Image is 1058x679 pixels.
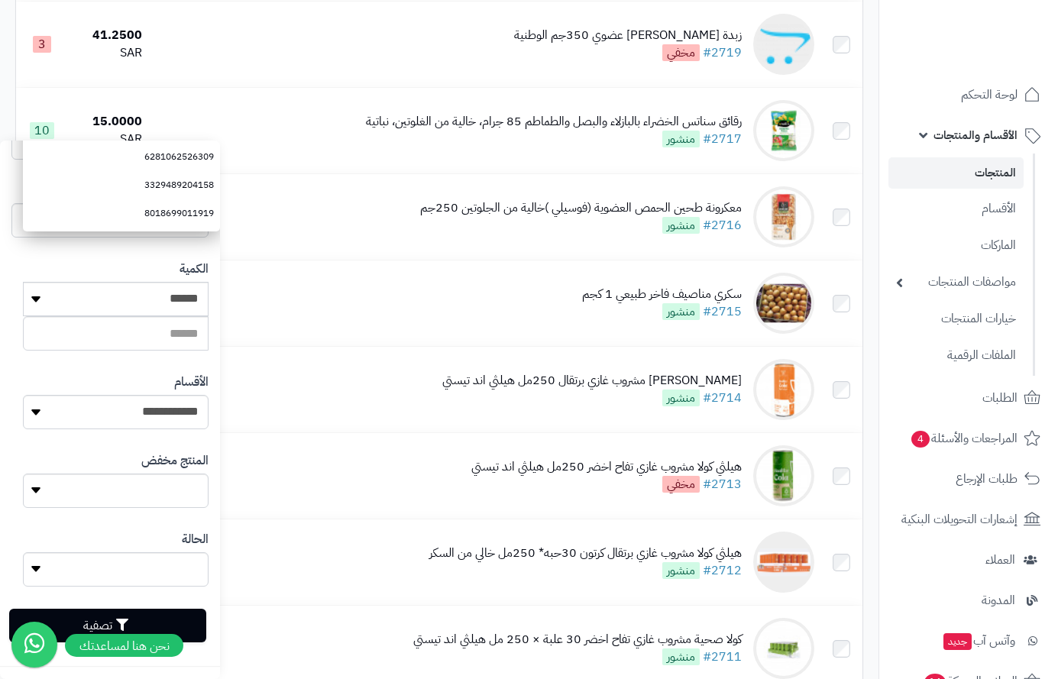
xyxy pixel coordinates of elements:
[74,27,142,44] div: 41.2500
[420,199,742,217] div: معكرونة طحين الحمص العضوية (فوسيلي )خالية من الجلوتين 250جم
[703,389,742,407] a: #2714
[662,390,700,406] span: منشور
[888,157,1024,189] a: المنتجات
[514,27,742,44] div: زبدة [PERSON_NAME] عضوي 350جم الوطنية
[901,509,1018,530] span: إشعارات التحويلات البنكية
[943,633,972,650] span: جديد
[33,36,51,53] span: 3
[753,618,814,679] img: كولا صحية مشروب غازي تفاح اخضر 30 علبة × 250 مل هيلثي اند تيستي
[888,76,1049,113] a: لوحة التحكم
[182,531,209,548] label: الحالة
[753,359,814,420] img: هيلثي كولا مشروب غازي برتقال 250مل هيلثي اند تيستي
[703,302,742,321] a: #2715
[662,217,700,234] span: منشور
[413,631,742,648] div: كولا صحية مشروب غازي تفاح اخضر 30 علبة × 250 مل هيلثي اند تيستي
[703,130,742,148] a: #2717
[662,648,700,665] span: منشور
[662,131,700,147] span: منشور
[662,303,700,320] span: منشور
[662,476,700,493] span: مخفي
[888,380,1049,416] a: الطلبات
[753,445,814,506] img: هيلثي كولا مشروب غازي تفاح اخضر 250مل هيلثي اند تيستي
[888,622,1049,659] a: وآتس آبجديد
[888,229,1024,262] a: الماركات
[703,216,742,234] a: #2716
[985,549,1015,571] span: العملاء
[888,420,1049,457] a: المراجعات والأسئلة4
[174,373,209,391] label: الأقسام
[141,452,209,470] label: المنتج مخفض
[961,84,1018,105] span: لوحة التحكم
[911,431,930,448] span: 4
[753,14,814,75] img: زبدة كاجو عضوي 350جم الوطنية
[753,532,814,593] img: هيلثي كولا مشروب غازي برتقال كرتون 30حبه* 250مل خالي من السكر
[9,609,206,642] button: تصفية
[180,260,209,278] label: الكمية
[662,44,700,61] span: مخفي
[582,286,742,303] div: سكري مناصيف فاخر طبيعي 1 كجم
[471,458,742,476] div: هيلثي كولا مشروب غازي تفاح اخضر 250مل هيلثي اند تيستي
[888,582,1049,619] a: المدونة
[753,186,814,247] img: معكرونة طحين الحمص العضوية (فوسيلي )خالية من الجلوتين 250جم
[74,113,142,131] div: 15.0000
[888,501,1049,538] a: إشعارات التحويلات البنكية
[74,44,142,62] div: SAR
[888,192,1024,225] a: الأقسام
[703,475,742,493] a: #2713
[933,124,1018,146] span: الأقسام والمنتجات
[910,428,1018,449] span: المراجعات والأسئلة
[662,562,700,579] span: منشور
[429,545,742,562] div: هيلثي كولا مشروب غازي برتقال كرتون 30حبه* 250مل خالي من السكر
[753,273,814,334] img: سكري مناصيف فاخر طبيعي 1 كجم
[23,199,220,228] a: 8018699011919
[956,468,1018,490] span: طلبات الإرجاع
[703,648,742,666] a: #2711
[942,630,1015,652] span: وآتس آب
[442,372,742,390] div: [PERSON_NAME] مشروب غازي برتقال 250مل هيلثي اند تيستي
[888,266,1024,299] a: مواصفات المنتجات
[30,122,54,139] span: 10
[703,44,742,62] a: #2719
[888,339,1024,372] a: الملفات الرقمية
[982,590,1015,611] span: المدونة
[888,302,1024,335] a: خيارات المنتجات
[23,171,220,199] a: 3329489204158
[74,131,142,148] div: SAR
[753,100,814,161] img: رقائق سناتس الخضراء بالبازلاء والبصل والطماطم 85 جرام، خالية من الغلوتين، نباتية
[888,542,1049,578] a: العملاء
[982,387,1018,409] span: الطلبات
[888,461,1049,497] a: طلبات الإرجاع
[23,143,220,171] a: 6281062526309
[703,561,742,580] a: #2712
[366,113,742,131] div: رقائق سناتس الخضراء بالبازلاء والبصل والطماطم 85 جرام، خالية من الغلوتين، نباتية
